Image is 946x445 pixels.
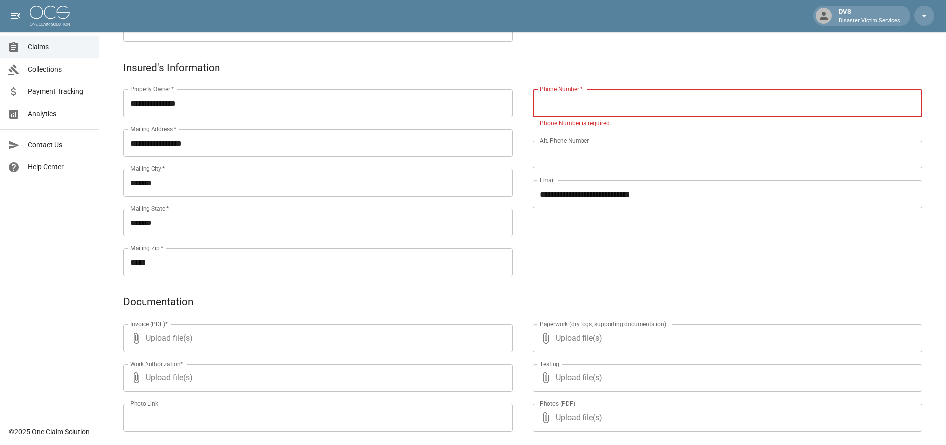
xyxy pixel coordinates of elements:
[556,324,896,352] span: Upload file(s)
[130,244,164,252] label: Mailing Zip
[6,6,26,26] button: open drawer
[146,324,486,352] span: Upload file(s)
[130,85,174,93] label: Property Owner
[540,360,559,368] label: Testing
[9,427,90,437] div: © 2025 One Claim Solution
[28,42,91,52] span: Claims
[28,86,91,97] span: Payment Tracking
[28,140,91,150] span: Contact Us
[540,85,582,93] label: Phone Number
[130,204,169,213] label: Mailing State
[130,399,158,408] label: Photo Link
[556,364,896,392] span: Upload file(s)
[130,125,176,133] label: Mailing Address
[835,7,904,25] div: DVS
[540,136,589,145] label: Alt. Phone Number
[28,64,91,74] span: Collections
[839,17,900,25] p: Disaster Victim Services
[556,404,896,432] span: Upload file(s)
[130,320,168,328] label: Invoice (PDF)*
[130,164,165,173] label: Mailing City
[28,109,91,119] span: Analytics
[28,162,91,172] span: Help Center
[30,6,70,26] img: ocs-logo-white-transparent.png
[540,320,666,328] label: Paperwork (dry logs, supporting documentation)
[540,119,916,129] p: Phone Number is required.
[540,399,575,408] label: Photos (PDF)
[130,360,183,368] label: Work Authorization*
[540,176,555,184] label: Email
[146,364,486,392] span: Upload file(s)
